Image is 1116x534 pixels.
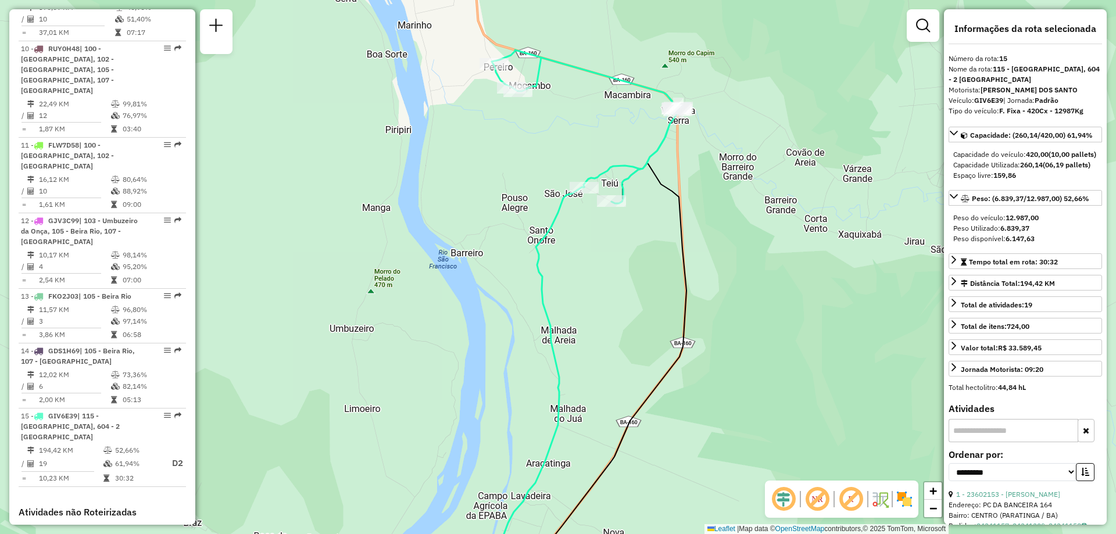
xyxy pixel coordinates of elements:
[949,447,1102,461] label: Ordenar por:
[122,199,181,210] td: 09:00
[1043,160,1090,169] strong: (06,19 pallets)
[122,110,181,121] td: 76,97%
[1006,213,1039,222] strong: 12.987,00
[111,277,117,284] i: Tempo total em rota
[961,343,1042,353] div: Valor total:
[38,199,110,210] td: 1,61 KM
[174,412,181,419] em: Rota exportada
[115,445,161,456] td: 52,66%
[27,176,34,183] i: Distância Total
[961,321,1029,332] div: Total de itens:
[21,329,27,341] td: =
[21,411,120,441] span: 15 -
[953,170,1097,181] div: Espaço livre:
[1024,300,1032,309] strong: 19
[48,411,77,420] span: GIV6E39
[21,199,27,210] td: =
[949,253,1102,269] a: Tempo total em rota: 30:32
[1049,150,1096,159] strong: (10,00 pallets)
[1000,224,1029,232] strong: 6.839,37
[998,383,1026,392] strong: 44,84 hL
[205,14,228,40] a: Nova sessão e pesquisa
[953,223,1097,234] div: Peso Utilizado:
[38,174,110,185] td: 16,12 KM
[949,85,1102,95] div: Motorista:
[949,127,1102,142] a: Capacidade: (260,14/420,00) 61,94%
[949,500,1102,510] div: Endereço: PC DA BANCEIRA 164
[126,13,181,25] td: 51,40%
[174,347,181,354] em: Rota exportada
[115,29,121,36] i: Tempo total em rota
[21,185,27,197] td: /
[174,217,181,224] em: Rota exportada
[21,44,114,95] span: | 100 - [GEOGRAPHIC_DATA], 102 - [GEOGRAPHIC_DATA], 105 - [GEOGRAPHIC_DATA], 107 - [GEOGRAPHIC_DATA]
[111,371,120,378] i: % de utilização do peso
[1026,150,1049,159] strong: 420,00
[111,331,117,338] i: Tempo total em rota
[111,383,120,390] i: % de utilização da cubagem
[162,457,183,470] p: D2
[38,394,110,406] td: 2,00 KM
[122,316,181,327] td: 97,14%
[115,16,124,23] i: % de utilização da cubagem
[956,490,1060,499] a: 1 - 23602153 - [PERSON_NAME]
[949,106,1102,116] div: Tipo do veículo:
[929,501,937,515] span: −
[103,447,112,454] i: % de utilização do peso
[737,525,739,533] span: |
[924,482,942,500] a: Zoom in
[122,274,181,286] td: 07:00
[1003,96,1058,105] span: | Jornada:
[21,110,27,121] td: /
[27,101,34,107] i: Distância Total
[27,112,34,119] i: Total de Atividades
[164,45,171,52] em: Opções
[48,292,78,300] span: FKO2J03
[38,27,115,38] td: 37,01 KM
[949,53,1102,64] div: Número da rota:
[126,27,181,38] td: 07:17
[38,304,110,316] td: 11,57 KM
[48,346,80,355] span: GDS1H69
[27,447,34,454] i: Distância Total
[953,213,1039,222] span: Peso do veículo:
[164,347,171,354] em: Opções
[949,403,1102,414] h4: Atividades
[27,188,34,195] i: Total de Atividades
[164,141,171,148] em: Opções
[38,316,110,327] td: 3
[949,190,1102,206] a: Peso: (6.839,37/12.987,00) 52,66%
[949,318,1102,334] a: Total de itens:724,00
[78,292,131,300] span: | 105 - Beira Rio
[111,126,117,132] i: Tempo total em rota
[949,23,1102,34] h4: Informações da rota selecionada
[38,13,115,25] td: 10
[164,292,171,299] em: Opções
[704,524,949,534] div: Map data © contributors,© 2025 TomTom, Microsoft
[21,141,114,170] span: | 100 - [GEOGRAPHIC_DATA], 102 - [GEOGRAPHIC_DATA]
[164,217,171,224] em: Opções
[21,13,27,25] td: /
[21,141,114,170] span: 11 -
[21,27,27,38] td: =
[38,249,110,261] td: 10,17 KM
[21,394,27,406] td: =
[38,445,103,456] td: 194,42 KM
[961,278,1055,289] div: Distância Total:
[27,318,34,325] i: Total de Atividades
[949,64,1100,84] strong: 115 - [GEOGRAPHIC_DATA], 604 - 2 [GEOGRAPHIC_DATA]
[972,194,1089,203] span: Peso: (6.839,37/12.987,00) 52,66%
[770,485,797,513] span: Ocultar deslocamento
[111,263,120,270] i: % de utilização da cubagem
[1076,463,1094,481] button: Ordem crescente
[38,456,103,471] td: 19
[27,383,34,390] i: Total de Atividades
[977,521,1087,530] a: 24341157, 24341309, 24341158
[103,475,109,482] i: Tempo total em rota
[1020,279,1055,288] span: 194,42 KM
[19,522,186,533] div: Cubagem total:
[111,306,120,313] i: % de utilização do peso
[969,257,1058,266] span: Tempo total em rota: 30:32
[1006,234,1035,243] strong: 6.147,63
[122,329,181,341] td: 06:58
